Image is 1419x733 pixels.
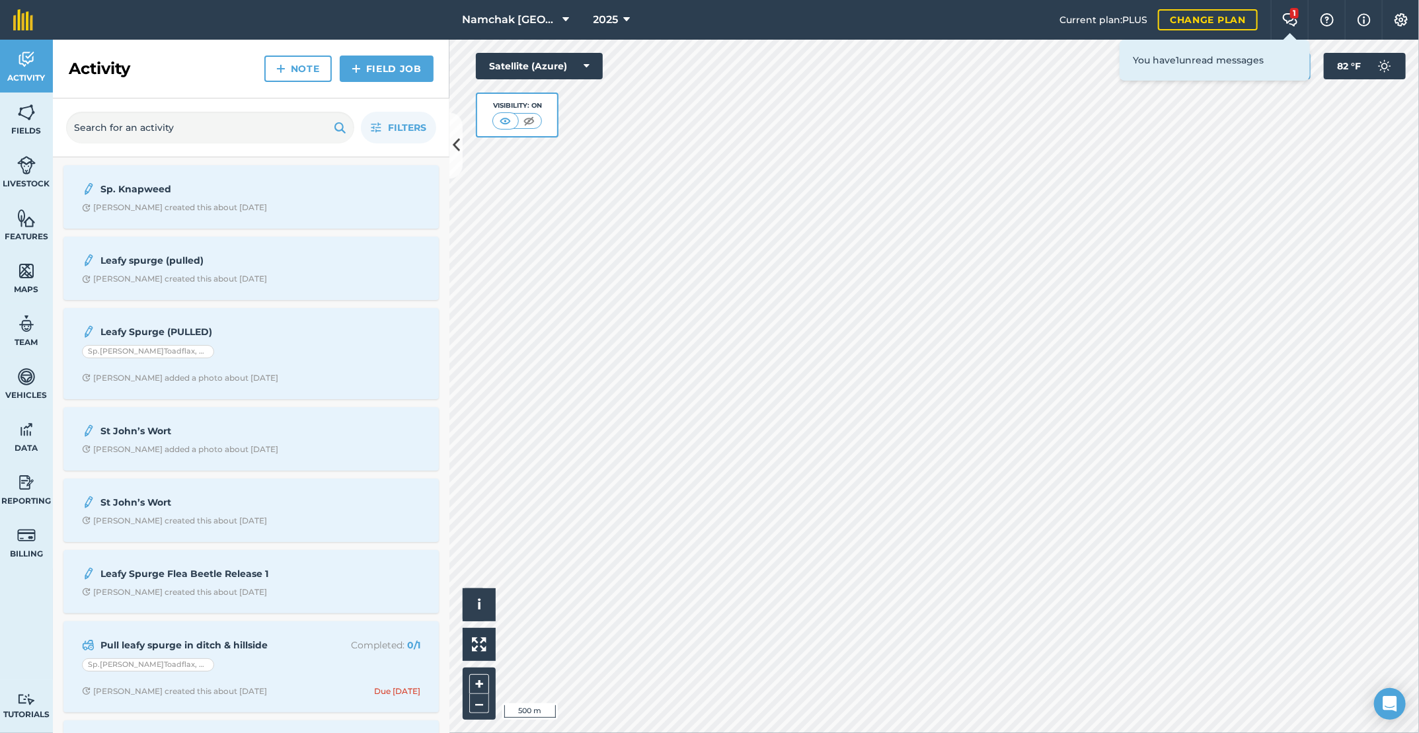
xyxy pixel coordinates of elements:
strong: St John’s Wort [100,424,310,438]
h2: Activity [69,58,130,79]
img: Clock with arrow pointing clockwise [82,275,91,284]
a: Leafy spurge (pulled)Clock with arrow pointing clockwise[PERSON_NAME] created this about [DATE] [71,245,431,292]
strong: Leafy spurge (pulled) [100,253,310,268]
input: Search for an activity [66,112,354,143]
img: svg+xml;base64,PD94bWwgdmVyc2lvbj0iMS4wIiBlbmNvZGluZz0idXRmLTgiPz4KPCEtLSBHZW5lcmF0b3I6IEFkb2JlIE... [82,494,95,510]
span: Current plan : PLUS [1059,13,1147,27]
span: Filters [388,120,426,135]
img: svg+xml;base64,PD94bWwgdmVyc2lvbj0iMS4wIiBlbmNvZGluZz0idXRmLTgiPz4KPCEtLSBHZW5lcmF0b3I6IEFkb2JlIE... [17,473,36,492]
button: i [463,588,496,621]
img: svg+xml;base64,PHN2ZyB4bWxucz0iaHR0cDovL3d3dy53My5vcmcvMjAwMC9zdmciIHdpZHRoPSI1MCIgaGVpZ2h0PSI0MC... [497,114,514,128]
strong: Leafy Spurge (PULLED) [100,325,310,339]
a: Leafy Spurge (PULLED)Sp.[PERSON_NAME]Toadflax, L.Spurge, S.CinquefoilClock with arrow pointing cl... [71,316,431,391]
div: [PERSON_NAME] created this about [DATE] [82,686,267,697]
span: 2025 [594,12,619,28]
strong: Pull leafy spurge in ditch & hillside [100,638,310,652]
img: svg+xml;base64,PHN2ZyB4bWxucz0iaHR0cDovL3d3dy53My5vcmcvMjAwMC9zdmciIHdpZHRoPSIxNCIgaGVpZ2h0PSIyNC... [276,61,286,77]
img: Clock with arrow pointing clockwise [82,588,91,596]
img: svg+xml;base64,PD94bWwgdmVyc2lvbj0iMS4wIiBlbmNvZGluZz0idXRmLTgiPz4KPCEtLSBHZW5lcmF0b3I6IEFkb2JlIE... [17,367,36,387]
div: [PERSON_NAME] created this about [DATE] [82,202,267,213]
img: svg+xml;base64,PD94bWwgdmVyc2lvbj0iMS4wIiBlbmNvZGluZz0idXRmLTgiPz4KPCEtLSBHZW5lcmF0b3I6IEFkb2JlIE... [17,693,36,706]
img: svg+xml;base64,PD94bWwgdmVyc2lvbj0iMS4wIiBlbmNvZGluZz0idXRmLTgiPz4KPCEtLSBHZW5lcmF0b3I6IEFkb2JlIE... [82,324,95,340]
img: svg+xml;base64,PHN2ZyB4bWxucz0iaHR0cDovL3d3dy53My5vcmcvMjAwMC9zdmciIHdpZHRoPSI1NiIgaGVpZ2h0PSI2MC... [17,102,36,122]
p: Completed : [315,638,420,652]
strong: St John’s Wort [100,495,310,510]
div: Open Intercom Messenger [1374,688,1406,720]
div: Visibility: On [492,100,543,111]
button: Satellite (Azure) [476,53,603,79]
div: [PERSON_NAME] added a photo about [DATE] [82,444,278,455]
strong: 0 / 1 [407,639,420,651]
img: svg+xml;base64,PHN2ZyB4bWxucz0iaHR0cDovL3d3dy53My5vcmcvMjAwMC9zdmciIHdpZHRoPSI1MCIgaGVpZ2h0PSI0MC... [521,114,537,128]
a: St John’s WortClock with arrow pointing clockwise[PERSON_NAME] created this about [DATE] [71,486,431,534]
div: [PERSON_NAME] created this about [DATE] [82,274,267,284]
img: svg+xml;base64,PHN2ZyB4bWxucz0iaHR0cDovL3d3dy53My5vcmcvMjAwMC9zdmciIHdpZHRoPSI1NiIgaGVpZ2h0PSI2MC... [17,261,36,281]
img: A cog icon [1393,13,1409,26]
div: Sp.[PERSON_NAME]Toadflax, L.Spurge, S.Cinquefoil [82,658,214,672]
img: svg+xml;base64,PD94bWwgdmVyc2lvbj0iMS4wIiBlbmNvZGluZz0idXRmLTgiPz4KPCEtLSBHZW5lcmF0b3I6IEFkb2JlIE... [1371,53,1398,79]
span: Namchak [GEOGRAPHIC_DATA] [463,12,558,28]
div: Due [DATE] [374,686,420,697]
img: svg+xml;base64,PHN2ZyB4bWxucz0iaHR0cDovL3d3dy53My5vcmcvMjAwMC9zdmciIHdpZHRoPSIxOSIgaGVpZ2h0PSIyNC... [334,120,346,135]
img: svg+xml;base64,PD94bWwgdmVyc2lvbj0iMS4wIiBlbmNvZGluZz0idXRmLTgiPz4KPCEtLSBHZW5lcmF0b3I6IEFkb2JlIE... [17,420,36,440]
img: svg+xml;base64,PHN2ZyB4bWxucz0iaHR0cDovL3d3dy53My5vcmcvMjAwMC9zdmciIHdpZHRoPSIxNyIgaGVpZ2h0PSIxNy... [1358,12,1371,28]
strong: Leafy Spurge Flea Beetle Release 1 [100,566,310,581]
img: Clock with arrow pointing clockwise [82,373,91,382]
img: svg+xml;base64,PD94bWwgdmVyc2lvbj0iMS4wIiBlbmNvZGluZz0idXRmLTgiPz4KPCEtLSBHZW5lcmF0b3I6IEFkb2JlIE... [82,181,95,197]
a: Sp. KnapweedClock with arrow pointing clockwise[PERSON_NAME] created this about [DATE] [71,173,431,221]
button: + [469,674,489,694]
div: [PERSON_NAME] added a photo about [DATE] [82,373,278,383]
div: [PERSON_NAME] created this about [DATE] [82,587,267,598]
img: svg+xml;base64,PD94bWwgdmVyc2lvbj0iMS4wIiBlbmNvZGluZz0idXRmLTgiPz4KPCEtLSBHZW5lcmF0b3I6IEFkb2JlIE... [17,314,36,334]
img: svg+xml;base64,PD94bWwgdmVyc2lvbj0iMS4wIiBlbmNvZGluZz0idXRmLTgiPz4KPCEtLSBHZW5lcmF0b3I6IEFkb2JlIE... [82,252,95,268]
span: i [477,596,481,613]
button: – [469,694,489,713]
img: svg+xml;base64,PD94bWwgdmVyc2lvbj0iMS4wIiBlbmNvZGluZz0idXRmLTgiPz4KPCEtLSBHZW5lcmF0b3I6IEFkb2JlIE... [82,423,95,439]
span: 82 ° F [1337,53,1361,79]
img: A question mark icon [1319,13,1335,26]
img: svg+xml;base64,PD94bWwgdmVyc2lvbj0iMS4wIiBlbmNvZGluZz0idXRmLTgiPz4KPCEtLSBHZW5lcmF0b3I6IEFkb2JlIE... [17,155,36,175]
a: St John’s WortClock with arrow pointing clockwise[PERSON_NAME] added a photo about [DATE] [71,415,431,463]
div: Sp.[PERSON_NAME]Toadflax, L.Spurge, S.Cinquefoil [82,345,214,358]
img: Clock with arrow pointing clockwise [82,687,91,695]
img: svg+xml;base64,PD94bWwgdmVyc2lvbj0iMS4wIiBlbmNvZGluZz0idXRmLTgiPz4KPCEtLSBHZW5lcmF0b3I6IEFkb2JlIE... [82,637,95,653]
strong: Sp. Knapweed [100,182,310,196]
button: Filters [361,112,436,143]
img: svg+xml;base64,PHN2ZyB4bWxucz0iaHR0cDovL3d3dy53My5vcmcvMjAwMC9zdmciIHdpZHRoPSIxNCIgaGVpZ2h0PSIyNC... [352,61,361,77]
a: Note [264,56,332,82]
img: Clock with arrow pointing clockwise [82,516,91,525]
a: Change plan [1158,9,1258,30]
img: Two speech bubbles overlapping with the left bubble in the forefront [1282,13,1298,26]
img: Clock with arrow pointing clockwise [82,204,91,212]
a: Pull leafy spurge in ditch & hillsideCompleted: 0/1Sp.[PERSON_NAME]Toadflax, L.Spurge, S.Cinquefo... [71,629,431,705]
img: fieldmargin Logo [13,9,33,30]
img: Four arrows, one pointing top left, one top right, one bottom right and the last bottom left [472,637,486,652]
div: 1 [1290,8,1299,19]
a: Leafy Spurge Flea Beetle Release 1Clock with arrow pointing clockwise[PERSON_NAME] created this a... [71,558,431,605]
img: svg+xml;base64,PD94bWwgdmVyc2lvbj0iMS4wIiBlbmNvZGluZz0idXRmLTgiPz4KPCEtLSBHZW5lcmF0b3I6IEFkb2JlIE... [17,50,36,69]
button: 82 °F [1324,53,1406,79]
img: svg+xml;base64,PHN2ZyB4bWxucz0iaHR0cDovL3d3dy53My5vcmcvMjAwMC9zdmciIHdpZHRoPSI1NiIgaGVpZ2h0PSI2MC... [17,208,36,228]
img: Clock with arrow pointing clockwise [82,445,91,453]
div: [PERSON_NAME] created this about [DATE] [82,516,267,526]
img: svg+xml;base64,PD94bWwgdmVyc2lvbj0iMS4wIiBlbmNvZGluZz0idXRmLTgiPz4KPCEtLSBHZW5lcmF0b3I6IEFkb2JlIE... [82,566,95,582]
a: Field Job [340,56,434,82]
img: svg+xml;base64,PD94bWwgdmVyc2lvbj0iMS4wIiBlbmNvZGluZz0idXRmLTgiPz4KPCEtLSBHZW5lcmF0b3I6IEFkb2JlIE... [17,525,36,545]
p: You have 1 unread messages [1133,53,1297,67]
